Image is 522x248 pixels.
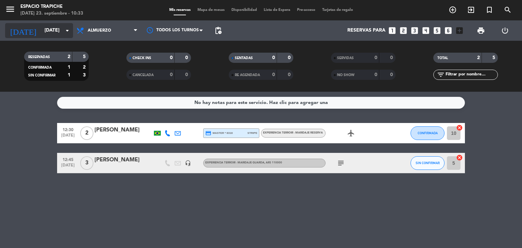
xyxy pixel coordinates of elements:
[319,8,356,12] span: Tarjetas de regalo
[288,72,292,77] strong: 0
[235,73,260,77] span: RE AGENDADA
[493,20,517,41] div: LOG OUT
[228,8,260,12] span: Disponibilidad
[445,71,498,78] input: Filtrar por nombre...
[347,28,385,33] span: Reservas para
[411,156,445,170] button: SIN CONFIRMAR
[477,26,485,35] span: print
[28,66,52,69] span: CONFIRMADA
[185,160,191,166] i: headset_mic
[68,73,70,77] strong: 1
[59,155,76,163] span: 12:45
[260,8,294,12] span: Lista de Espera
[83,54,87,59] strong: 5
[375,55,377,60] strong: 0
[94,126,152,135] div: [PERSON_NAME]
[444,26,453,35] i: looks_6
[399,26,408,35] i: looks_two
[185,72,189,77] strong: 0
[194,99,328,107] div: No hay notas para este servicio. Haz clic para agregar una
[5,4,15,17] button: menu
[390,72,394,77] strong: 0
[272,55,275,60] strong: 0
[288,55,292,60] strong: 0
[485,6,493,14] i: turned_in_not
[83,65,87,70] strong: 2
[80,126,93,140] span: 2
[337,73,354,77] span: NO SHOW
[133,56,151,60] span: CHECK INS
[205,161,282,164] span: Experiencia Terroir - Maridaje Guarda
[133,73,154,77] span: CANCELADA
[5,23,41,38] i: [DATE]
[456,154,463,161] i: cancel
[337,56,354,60] span: SERVIDAS
[456,124,463,131] i: cancel
[492,55,497,60] strong: 5
[80,156,93,170] span: 3
[28,55,50,59] span: RESERVADAS
[20,3,83,10] div: Espacio Trapiche
[449,6,457,14] i: add_circle_outline
[504,6,512,14] i: search
[59,125,76,133] span: 12:30
[247,131,257,135] span: stripe
[410,26,419,35] i: looks_3
[294,8,319,12] span: Pre-acceso
[170,55,173,60] strong: 0
[263,131,323,134] span: Experiencia Terroir - Maridaje Reserva
[501,26,509,35] i: power_settings_new
[5,4,15,14] i: menu
[416,161,440,165] span: SIN CONFIRMAR
[205,130,233,136] span: master * 8318
[411,126,445,140] button: CONFIRMADA
[83,73,87,77] strong: 3
[170,72,173,77] strong: 0
[59,163,76,171] span: [DATE]
[337,159,345,167] i: subject
[20,10,83,17] div: [DATE] 23. septiembre - 10:33
[388,26,397,35] i: looks_one
[390,55,394,60] strong: 0
[437,71,445,79] i: filter_list
[205,130,211,136] i: credit_card
[68,54,70,59] strong: 2
[433,26,441,35] i: looks_5
[264,161,282,164] span: , ARS 110000
[166,8,194,12] span: Mis reservas
[272,72,275,77] strong: 0
[68,65,70,70] strong: 1
[59,133,76,141] span: [DATE]
[421,26,430,35] i: looks_4
[214,26,222,35] span: pending_actions
[94,156,152,164] div: [PERSON_NAME]
[455,26,464,35] i: add_box
[375,72,377,77] strong: 0
[347,129,355,137] i: airplanemode_active
[477,55,480,60] strong: 2
[185,55,189,60] strong: 0
[235,56,253,60] span: SENTADAS
[194,8,228,12] span: Mapa de mesas
[418,131,438,135] span: CONFIRMADA
[63,26,71,35] i: arrow_drop_down
[437,56,448,60] span: TOTAL
[467,6,475,14] i: exit_to_app
[28,74,55,77] span: SIN CONFIRMAR
[88,28,111,33] span: Almuerzo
